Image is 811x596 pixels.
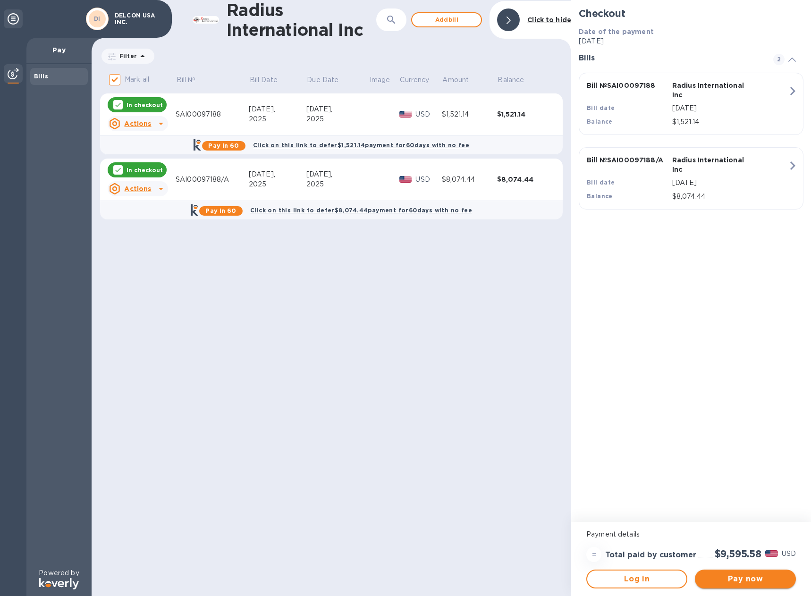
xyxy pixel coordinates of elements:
[579,73,803,135] button: Bill №SAI00097188Radius International IncBill date[DATE]Balance$1,521.14
[249,169,306,179] div: [DATE],
[587,81,668,90] p: Bill № SAI00097188
[253,142,469,149] b: Click on this link to defer $1,521.14 payment for 60 days with no fee
[715,548,761,560] h2: $9,595.58
[415,175,441,185] p: USD
[176,175,249,185] div: SAI00097188/A
[116,52,137,60] p: Filter
[442,75,481,85] span: Amount
[249,114,306,124] div: 2025
[595,573,679,585] span: Log in
[527,16,571,24] b: Click to hide
[605,551,696,560] h3: Total paid by customer
[587,118,613,125] b: Balance
[497,109,552,119] div: $1,521.14
[587,179,615,186] b: Bill date
[579,147,803,210] button: Bill №SAI00097188/ARadius International IncBill date[DATE]Balance$8,074.44
[125,75,149,84] p: Mark all
[34,45,84,55] p: Pay
[497,175,552,184] div: $8,074.44
[773,54,785,65] span: 2
[411,12,482,27] button: Addbill
[306,169,369,179] div: [DATE],
[586,547,601,562] div: =
[672,155,754,174] p: Radius International Inc
[250,75,290,85] span: Bill Date
[586,529,796,539] p: Payment details
[498,75,524,85] p: Balance
[249,104,306,114] div: [DATE],
[672,103,788,113] p: [DATE]
[124,185,151,193] u: Actions
[765,550,778,557] img: USD
[442,75,469,85] p: Amount
[579,28,654,35] b: Date of the payment
[306,104,369,114] div: [DATE],
[399,176,412,183] img: USD
[39,568,79,578] p: Powered by
[702,573,788,585] span: Pay now
[127,166,163,174] p: In checkout
[94,15,101,22] b: DI
[498,75,536,85] span: Balance
[587,104,615,111] b: Bill date
[586,570,687,588] button: Log in
[177,75,196,85] p: Bill №
[306,179,369,189] div: 2025
[249,179,306,189] div: 2025
[124,120,151,127] u: Actions
[672,117,788,127] p: $1,521.14
[672,81,754,100] p: Radius International Inc
[400,75,429,85] p: Currency
[442,109,497,119] div: $1,521.14
[415,109,441,119] p: USD
[208,142,239,149] b: Pay in 60
[672,178,788,188] p: [DATE]
[782,549,796,559] p: USD
[587,155,668,165] p: Bill № SAI00097188/A
[34,73,48,80] b: Bills
[420,14,473,25] span: Add bill
[250,75,278,85] p: Bill Date
[587,193,613,200] b: Balance
[307,75,351,85] span: Due Date
[39,578,79,589] img: Logo
[579,8,803,19] h2: Checkout
[115,12,162,25] p: DELCON USA INC.
[306,114,369,124] div: 2025
[579,54,762,63] h3: Bills
[399,111,412,118] img: USD
[442,175,497,185] div: $8,074.44
[205,207,236,214] b: Pay in 60
[695,570,796,588] button: Pay now
[127,101,163,109] p: In checkout
[176,109,249,119] div: SAI00097188
[579,36,803,46] p: [DATE]
[177,75,208,85] span: Bill №
[307,75,338,85] p: Due Date
[672,192,788,201] p: $8,074.44
[250,207,472,214] b: Click on this link to defer $8,074.44 payment for 60 days with no fee
[370,75,390,85] p: Image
